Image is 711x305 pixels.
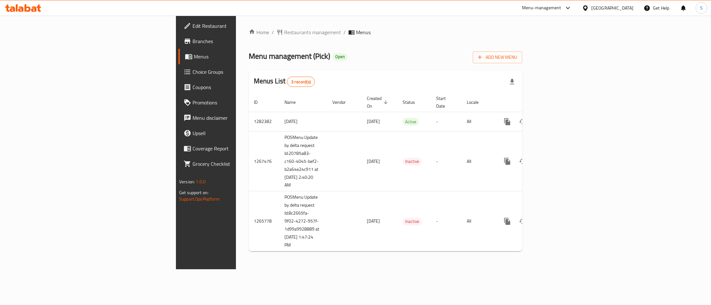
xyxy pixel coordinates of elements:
[196,178,206,186] span: 1.0.0
[333,53,347,61] div: Open
[367,157,380,165] span: [DATE]
[249,93,566,252] table: enhanced table
[403,218,422,225] span: Inactive
[522,4,561,12] div: Menu-management
[473,51,522,63] button: Add New Menu
[179,188,208,197] span: Get support on:
[249,49,330,63] span: Menu management ( Pick )
[367,95,390,110] span: Created On
[276,28,341,36] a: Restaurants management
[500,154,515,169] button: more
[254,76,315,87] h2: Menus List
[178,126,295,141] a: Upsell
[193,145,290,152] span: Coverage Report
[193,37,290,45] span: Branches
[367,217,380,225] span: [DATE]
[279,112,327,131] td: [DATE]
[179,195,220,203] a: Support.OpsPlatform
[249,28,522,36] nav: breadcrumb
[515,214,530,229] button: Change Status
[287,79,314,85] span: 3 record(s)
[193,22,290,30] span: Edit Restaurant
[431,191,462,251] td: -
[193,129,290,137] span: Upsell
[495,93,566,112] th: Actions
[193,83,290,91] span: Coupons
[178,110,295,126] a: Menu disclaimer
[179,178,195,186] span: Version:
[178,95,295,110] a: Promotions
[467,98,487,106] span: Locale
[284,98,304,106] span: Name
[178,141,295,156] a: Coverage Report
[504,74,520,89] div: Export file
[178,18,295,34] a: Edit Restaurant
[436,95,454,110] span: Start Date
[431,112,462,131] td: -
[344,28,346,36] li: /
[403,98,423,106] span: Status
[500,214,515,229] button: more
[500,114,515,129] button: more
[515,154,530,169] button: Change Status
[333,54,347,59] span: Open
[462,191,495,251] td: All
[194,53,290,60] span: Menus
[178,156,295,172] a: Grocery Checklist
[367,117,380,126] span: [DATE]
[287,77,315,87] div: Total records count
[279,131,327,191] td: POSMenu Update by delta request Id:20785a83-c160-4045-bef2-b2a64e24c911 at [DATE] 2:40:20 AM
[478,53,517,61] span: Add New Menu
[462,131,495,191] td: All
[403,158,422,165] span: Inactive
[591,4,633,11] div: [GEOGRAPHIC_DATA]
[193,68,290,76] span: Choice Groups
[284,28,341,36] span: Restaurants management
[178,80,295,95] a: Coupons
[462,112,495,131] td: All
[178,49,295,64] a: Menus
[332,98,354,106] span: Vendor
[431,131,462,191] td: -
[279,191,327,251] td: POSMenu Update by delta request Id:8c2665fa-9f02-4272-957f-1d99a9928889 at [DATE] 1:47:24 PM
[193,99,290,106] span: Promotions
[254,98,266,106] span: ID
[178,64,295,80] a: Choice Groups
[356,28,371,36] span: Menus
[193,160,290,168] span: Grocery Checklist
[700,4,703,11] span: S
[403,118,419,126] span: Active
[515,114,530,129] button: Change Status
[178,34,295,49] a: Branches
[193,114,290,122] span: Menu disclaimer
